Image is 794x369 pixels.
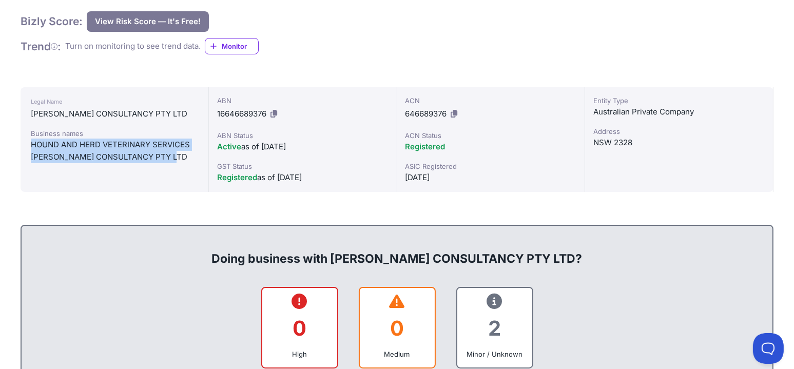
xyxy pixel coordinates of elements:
[31,108,198,120] div: [PERSON_NAME] CONSULTANCY PTY LTD
[405,161,577,171] div: ASIC Registered
[405,95,577,106] div: ACN
[405,109,447,119] span: 646689376
[31,128,198,139] div: Business names
[21,14,83,28] h1: Bizly Score:
[65,41,201,52] div: Turn on monitoring to see trend data.
[87,11,209,32] button: View Risk Score — It's Free!
[466,349,524,359] div: Minor / Unknown
[593,126,765,137] div: Address
[31,139,198,151] div: HOUND AND HERD VETERINARY SERVICES
[32,234,762,267] div: Doing business with [PERSON_NAME] CONSULTANCY PTY LTD?
[31,151,198,163] div: [PERSON_NAME] CONSULTANCY PTY LTD
[753,333,784,364] iframe: Toggle Customer Support
[217,171,389,184] div: as of [DATE]
[205,38,259,54] a: Monitor
[217,172,257,182] span: Registered
[368,307,427,349] div: 0
[21,40,61,53] h1: Trend :
[466,307,524,349] div: 2
[217,130,389,141] div: ABN Status
[368,349,427,359] div: Medium
[217,109,266,119] span: 16646689376
[217,95,389,106] div: ABN
[270,307,329,349] div: 0
[593,137,765,149] div: NSW 2328
[593,95,765,106] div: Entity Type
[222,41,258,51] span: Monitor
[405,130,577,141] div: ACN Status
[217,142,241,151] span: Active
[270,349,329,359] div: High
[405,142,446,151] span: Registered
[593,106,765,118] div: Australian Private Company
[405,171,577,184] div: [DATE]
[217,161,389,171] div: GST Status
[31,95,198,108] div: Legal Name
[217,141,389,153] div: as of [DATE]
